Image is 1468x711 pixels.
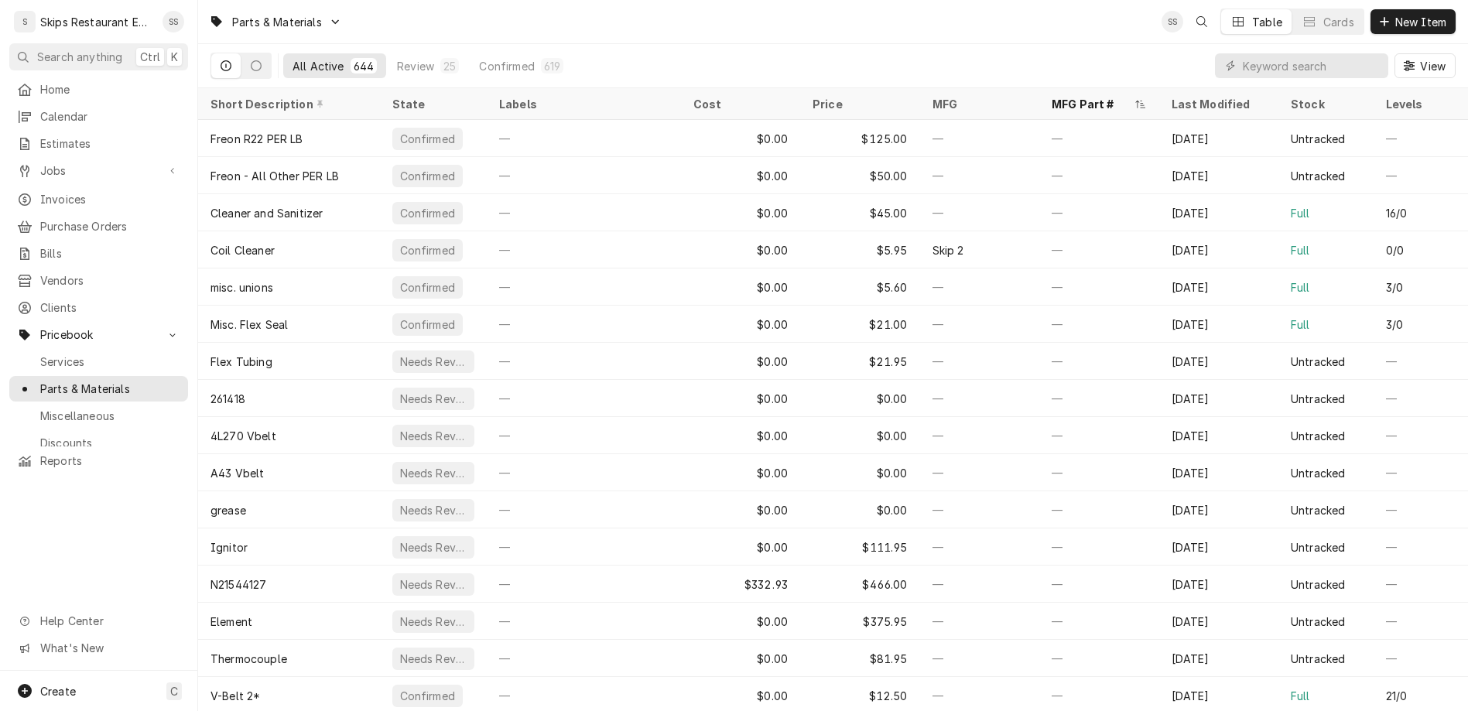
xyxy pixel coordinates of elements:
div: — [487,380,681,417]
span: Purchase Orders [40,218,180,234]
div: $332.93 [681,566,801,603]
a: Go to What's New [9,635,188,661]
div: Freon R22 PER LB [210,131,303,147]
span: Estimates [40,135,180,152]
div: Confirmed [479,58,534,74]
div: Full [1291,205,1310,221]
div: Needs Review [399,576,469,593]
a: Clients [9,295,188,320]
div: Needs Review [399,391,469,407]
div: misc. unions [210,279,273,296]
div: Untracked [1291,576,1345,593]
div: — [920,306,1040,343]
div: — [487,566,681,603]
div: $0.00 [681,603,801,640]
div: — [487,603,681,640]
div: [DATE] [1159,528,1279,566]
div: Element [210,614,252,630]
div: V-Belt 2* [210,688,260,704]
div: $0.00 [681,120,801,157]
div: — [1039,380,1159,417]
div: — [920,566,1040,603]
div: $0.00 [681,380,801,417]
a: Calendar [9,104,188,129]
div: [DATE] [1159,120,1279,157]
div: — [920,640,1040,677]
div: 0/0 [1386,242,1404,258]
div: [DATE] [1159,603,1279,640]
span: Services [40,354,180,370]
div: MFG [932,96,1025,112]
div: Review [397,58,434,74]
div: — [1039,194,1159,231]
div: $0.00 [681,343,801,380]
div: — [1039,343,1159,380]
a: Purchase Orders [9,214,188,239]
div: Full [1291,688,1310,704]
div: [DATE] [1159,566,1279,603]
div: Price [813,96,905,112]
div: Untracked [1291,168,1345,184]
div: Confirmed [399,688,457,704]
div: Confirmed [399,316,457,333]
span: Parts & Materials [40,381,180,397]
div: [DATE] [1159,157,1279,194]
a: Discounts [9,430,188,456]
div: Needs Review [399,651,469,667]
span: Jobs [40,162,157,179]
div: Shan Skipper's Avatar [163,11,184,32]
div: — [487,528,681,566]
div: — [1039,306,1159,343]
a: Go to Jobs [9,158,188,183]
button: View [1394,53,1456,78]
span: Reports [40,453,180,469]
div: $5.60 [800,268,920,306]
div: $0.00 [800,454,920,491]
div: — [487,157,681,194]
div: — [1039,528,1159,566]
div: Skips Restaurant Equipment [40,14,154,30]
div: 3/0 [1386,316,1403,333]
span: Calendar [40,108,180,125]
div: $125.00 [800,120,920,157]
div: [DATE] [1159,306,1279,343]
span: Clients [40,299,180,316]
a: Bills [9,241,188,266]
div: $0.00 [681,528,801,566]
div: Ignitor [210,539,248,555]
div: — [920,380,1040,417]
div: [DATE] [1159,640,1279,677]
span: Create [40,685,76,698]
div: — [1039,268,1159,306]
div: Confirmed [399,131,457,147]
div: Misc. Flex Seal [210,316,288,333]
a: Go to Parts & Materials [203,9,348,35]
div: Flex Tubing [210,354,272,370]
div: Confirmed [399,168,457,184]
div: Untracked [1291,502,1345,518]
div: Confirmed [399,242,457,258]
div: Untracked [1291,354,1345,370]
div: Cards [1323,14,1354,30]
div: — [1039,231,1159,268]
a: Invoices [9,186,188,212]
div: — [1039,454,1159,491]
span: Search anything [37,49,122,65]
span: Discounts [40,435,180,451]
div: Needs Review [399,539,469,555]
div: Untracked [1291,651,1345,667]
div: grease [210,502,246,518]
div: Last Modified [1172,96,1264,112]
div: [DATE] [1159,417,1279,454]
div: — [920,491,1040,528]
div: $5.95 [800,231,920,268]
div: Needs Review [399,465,469,481]
div: 25 [443,58,456,74]
a: Vendors [9,268,188,293]
div: $0.00 [681,417,801,454]
span: New Item [1392,14,1449,30]
div: Cleaner and Sanitizer [210,205,323,221]
div: — [1039,491,1159,528]
a: Miscellaneous [9,403,188,429]
button: Open search [1189,9,1214,34]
